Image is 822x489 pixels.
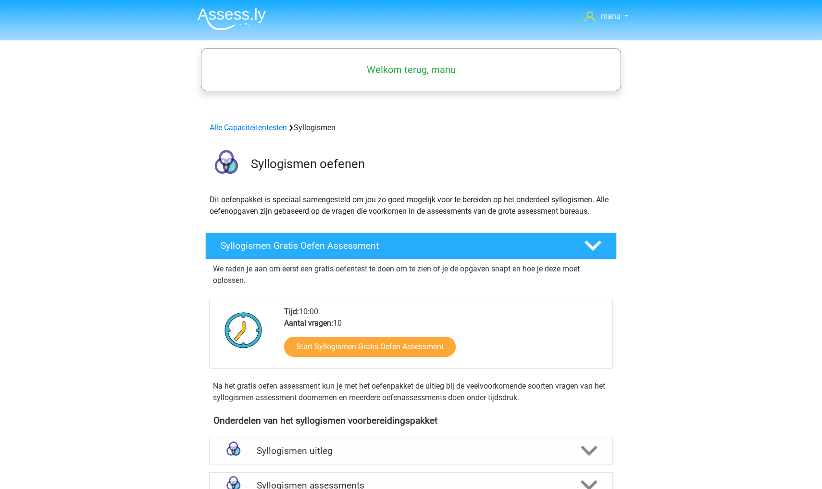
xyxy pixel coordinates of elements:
[284,307,299,316] b: Tijd:
[206,145,247,186] img: syllogismen
[205,438,617,465] a: uitleg Syllogismen uitleg
[213,415,609,426] h4: Onderdelen van het syllogismen voorbereidingspakket
[601,12,621,21] span: manu
[209,380,613,403] div: Na het gratis oefen assessment kun je met het oefenpakket de uitleg bij de veelvoorkomende soorte...
[210,123,287,132] a: Alle Capaciteitentesten
[221,439,246,463] img: syllogismen uitleg
[210,194,612,217] p: Dit oefenpakket is speciaal samengesteld om jou zo goed mogelijk voor te bereiden op het onderdee...
[257,445,565,456] h4: Syllogismen uitleg
[206,122,616,134] div: Syllogismen
[201,232,621,259] a: Syllogismen Gratis Oefen Assessment
[284,337,456,357] a: Start Syllogismen Gratis Oefen Assessment
[277,306,612,368] div: 10:00 10
[221,240,569,251] h4: Syllogismen Gratis Oefen Assessment
[581,11,632,22] a: manu
[198,8,266,30] img: Assessly
[251,157,609,171] h3: Syllogismen oefenen
[206,64,616,75] h5: Welkom terug, manu
[284,318,333,328] b: Aantal vragen:
[213,263,609,286] p: We raden je aan om eerst een gratis oefentest te doen om te zien of je de opgaven snapt en hoe je...
[219,306,268,354] img: Klok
